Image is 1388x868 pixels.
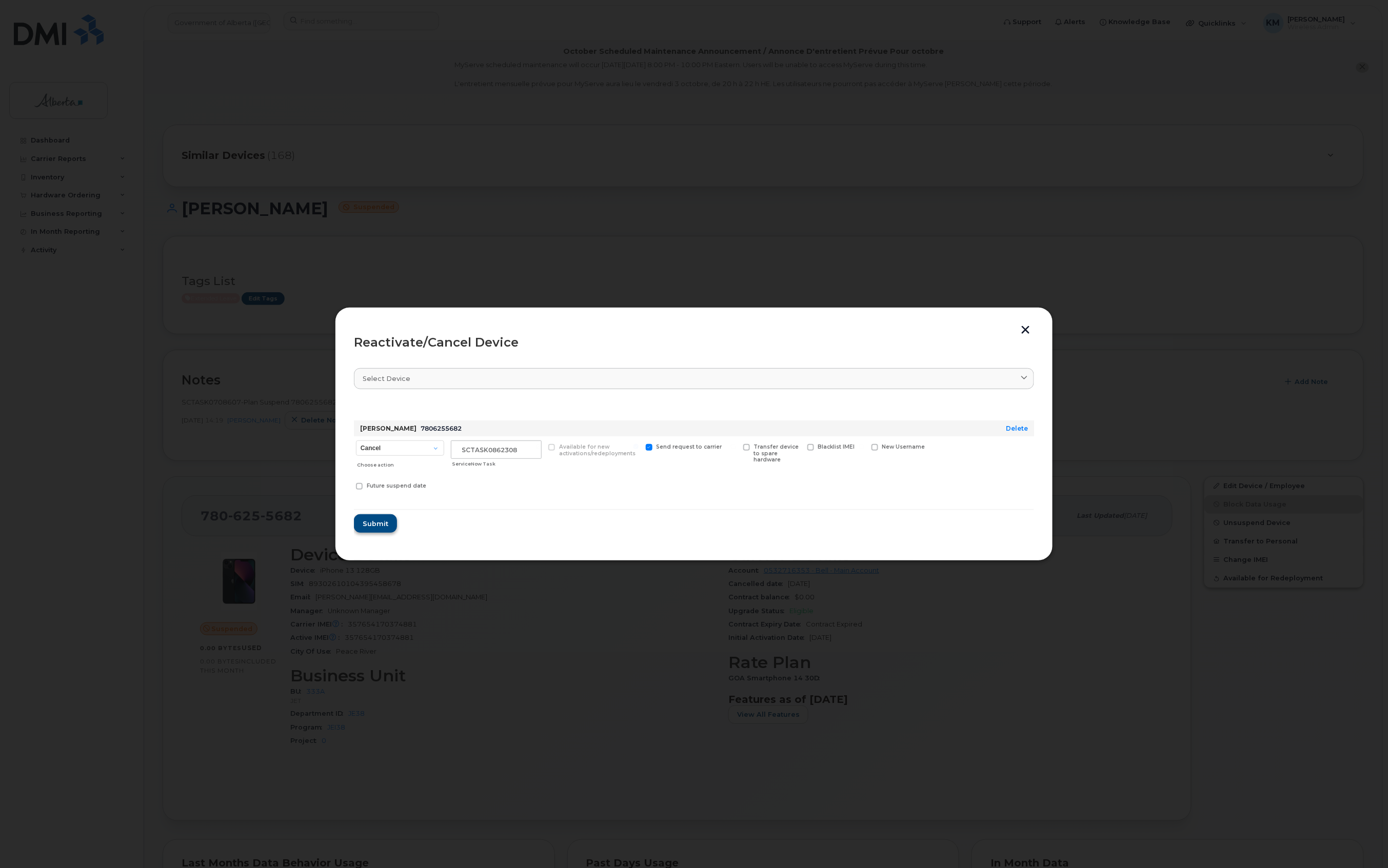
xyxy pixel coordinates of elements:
div: ServiceNow Task [452,460,542,468]
span: New Username [882,443,925,450]
input: Blacklist IMEI [795,444,800,449]
input: ServiceNow Task [451,440,542,459]
span: Available for new activations/redeployments [559,443,636,457]
a: Delete [1006,425,1028,432]
span: Send request to carrier [657,443,722,450]
span: Select device [363,374,410,383]
div: Choose action [357,457,444,469]
span: 7806255682 [421,425,462,432]
input: Available for new activations/redeployments [536,444,541,449]
div: Reactivate/Cancel Device [354,336,1034,349]
input: New Username [859,444,864,449]
span: Transfer device to spare hardware [754,443,799,463]
span: Submit [363,519,388,529]
span: Future suspend date [367,482,426,489]
span: Blacklist IMEI [818,443,855,450]
strong: [PERSON_NAME] [360,425,417,432]
a: Select device [354,368,1034,389]
input: Transfer device to spare hardware [731,444,736,449]
input: Send request to carrier [633,444,639,449]
button: Submit [354,514,397,533]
